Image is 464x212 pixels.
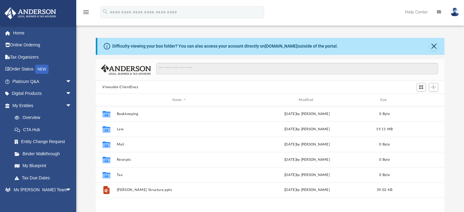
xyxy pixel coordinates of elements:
[430,42,438,51] button: Close
[66,99,78,112] span: arrow_drop_down
[4,39,81,51] a: Online Ordering
[66,184,78,196] span: arrow_drop_down
[66,88,78,100] span: arrow_drop_down
[244,172,369,178] div: [DATE] by [PERSON_NAME]
[244,111,369,117] div: [DATE] by [PERSON_NAME]
[82,9,90,16] i: menu
[244,142,369,147] div: [DATE] by [PERSON_NAME]
[98,97,113,103] div: id
[112,43,338,49] div: Difficulty viewing your box folder? You can also access your account directly on outside of the p...
[244,188,369,193] div: [DATE] by [PERSON_NAME]
[102,8,109,15] i: search
[117,173,242,177] button: Tax
[9,112,81,124] a: Overview
[9,124,81,136] a: CTA Hub
[244,127,369,132] div: [DATE] by [PERSON_NAME]
[82,12,90,16] a: menu
[379,143,390,146] span: 0 Byte
[117,112,242,116] button: Bookkeeping
[399,97,442,103] div: id
[4,27,81,39] a: Home
[116,97,242,103] div: Name
[9,160,78,172] a: My Blueprint
[450,8,459,16] img: User Pic
[4,99,81,112] a: My Entitiesarrow_drop_down
[66,75,78,88] span: arrow_drop_down
[117,127,242,131] button: Law
[4,75,81,88] a: Platinum Q&Aarrow_drop_down
[372,97,397,103] div: Size
[379,173,390,177] span: 0 Byte
[117,158,242,162] button: Receipts
[265,44,297,49] a: [DOMAIN_NAME]
[376,189,392,192] span: 39.02 KB
[376,128,393,131] span: 19.11 MB
[379,158,390,161] span: 0 Byte
[379,112,390,116] span: 0 Byte
[244,157,369,163] div: [DATE] by [PERSON_NAME]
[4,51,81,63] a: Tax Organizers
[117,188,242,192] button: [PERSON_NAME] Structure.pptx
[102,84,138,90] button: Viewable-ClientDocs
[9,172,81,184] a: Tax Due Dates
[156,63,438,74] input: Search files and folders
[9,148,81,160] a: Binder Walkthrough
[4,184,78,196] a: My [PERSON_NAME] Teamarrow_drop_down
[417,83,426,92] button: Switch to Grid View
[9,136,81,148] a: Entity Change Request
[244,97,370,103] div: Modified
[4,88,81,100] a: Digital Productsarrow_drop_down
[3,7,58,19] img: Anderson Advisors Platinum Portal
[35,65,49,74] div: NEW
[117,142,242,146] button: Mail
[4,63,81,76] a: Order StatusNEW
[429,83,438,92] button: Add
